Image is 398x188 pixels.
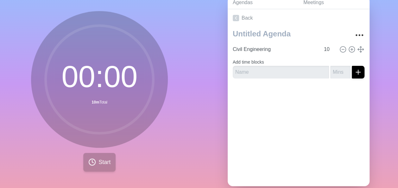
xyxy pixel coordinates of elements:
[98,158,111,166] span: Start
[330,66,351,78] input: Mins
[321,43,337,56] input: Mins
[230,43,320,56] input: Name
[83,153,116,172] button: Start
[228,9,370,27] a: Back
[233,66,329,78] input: Name
[353,29,366,41] button: More
[233,60,264,65] label: Add time blocks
